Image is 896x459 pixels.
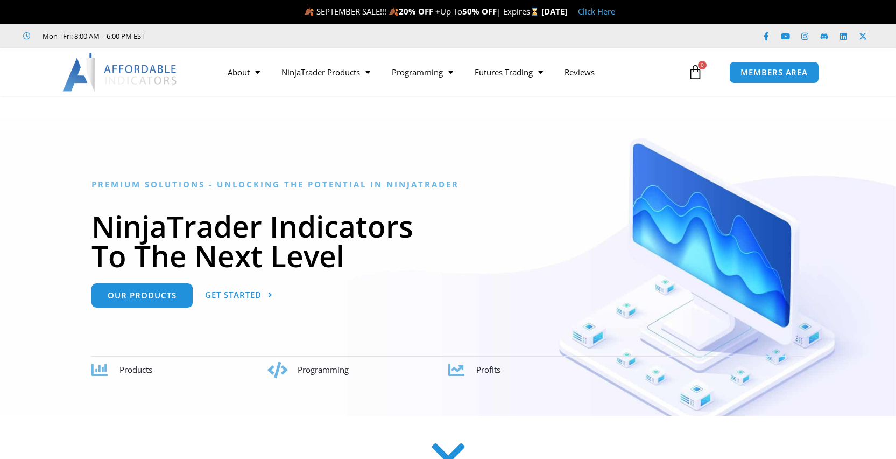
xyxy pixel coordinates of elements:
a: Our Products [91,283,193,308]
span: Our Products [108,291,177,300]
img: LogoAI | Affordable Indicators – NinjaTrader [62,53,178,92]
a: Futures Trading [464,60,554,85]
a: Reviews [554,60,605,85]
a: About [217,60,271,85]
img: ⌛ [531,8,539,16]
h1: NinjaTrader Indicators To The Next Level [91,211,805,270]
a: MEMBERS AREA [729,61,819,84]
span: 🍂 SEPTEMBER SALE!!! 🍂 Up To | Expires [304,6,541,17]
a: Programming [381,60,464,85]
span: MEMBERS AREA [740,68,808,76]
iframe: Customer reviews powered by Trustpilot [160,31,321,41]
span: Mon - Fri: 8:00 AM – 6:00 PM EST [40,30,145,43]
a: NinjaTrader Products [271,60,381,85]
strong: 50% OFF [462,6,497,17]
strong: 20% OFF + [399,6,440,17]
span: Get Started [205,291,262,299]
h6: Premium Solutions - Unlocking the Potential in NinjaTrader [91,179,805,190]
a: Get Started [205,283,273,308]
a: 0 [672,57,719,88]
a: Click Here [578,6,615,17]
nav: Menu [217,60,685,85]
strong: [DATE] [541,6,567,17]
span: 0 [698,61,707,69]
span: Profits [476,364,500,375]
span: Programming [298,364,349,375]
span: Products [119,364,152,375]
